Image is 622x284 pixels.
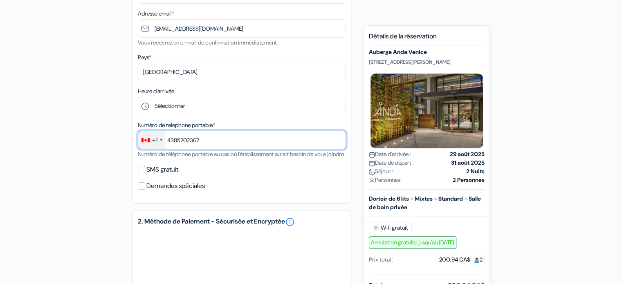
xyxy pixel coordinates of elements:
img: free_wifi.svg [373,225,379,231]
div: Prix total : [369,255,393,264]
img: moon.svg [369,169,375,175]
strong: 2 Personnes [453,176,485,184]
strong: 29 août 2025 [450,150,485,159]
span: Wifi gratuit [369,222,412,234]
span: Date d'arrivée : [369,150,411,159]
label: Demandes spéciales [146,180,205,192]
img: user_icon.svg [369,177,375,183]
img: calendar.svg [369,160,375,166]
span: Séjour : [369,167,393,176]
b: Dortoir de 6 lits - Mixtes - Standard - Salle de bain privée [369,195,481,211]
input: 506-234-5678 [138,131,346,149]
div: Canada: +1 [138,131,165,149]
h5: Détails de la réservation [369,32,485,45]
label: Numéro de telephone portable [138,121,215,130]
label: Adresse email [138,9,174,18]
div: +1 [152,135,157,145]
small: Vous recevrez un e-mail de confirmation immédiatement [138,39,277,46]
h5: 2. Méthode de Paiement - Sécurisée et Encryptée [138,217,346,227]
input: Entrer adresse e-mail [138,19,346,38]
p: [STREET_ADDRESS][PERSON_NAME] [369,59,485,65]
span: Personnes : [369,176,402,184]
strong: 2 Nuits [466,167,485,176]
h5: Auberge Anda Venice [369,49,485,56]
label: SMS gratuit [146,164,178,175]
span: Annulation gratuite jusqu'au [DATE] [369,236,456,249]
small: Numéro de téléphone portable au cas où l'établissement aurait besoin de vous joindre [138,150,344,158]
img: guest.svg [474,257,480,263]
div: 200,94 CA$ [439,255,485,264]
span: Date de départ : [369,159,414,167]
label: Pays [138,53,151,62]
strong: 31 août 2025 [451,159,485,167]
label: Heure d'arrivée [138,87,174,96]
span: 2 [470,254,485,265]
a: error_outline [285,217,295,227]
img: calendar.svg [369,152,375,158]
